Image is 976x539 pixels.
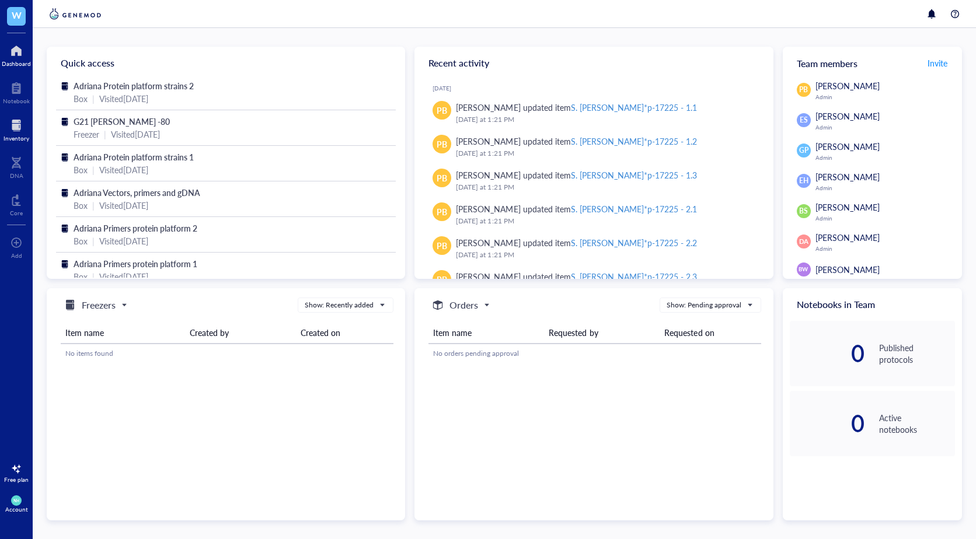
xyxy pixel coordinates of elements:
[99,163,148,176] div: Visited [DATE]
[660,322,761,344] th: Requested on
[13,498,20,503] span: NH
[10,153,23,179] a: DNA
[47,7,104,21] img: genemod-logo
[74,235,88,247] div: Box
[456,169,697,181] div: [PERSON_NAME] updated item
[11,252,22,259] div: Add
[74,187,200,198] span: Adriana Vectors, primers and gDNA
[815,171,880,183] span: [PERSON_NAME]
[571,101,697,113] div: S. [PERSON_NAME]*p-17225 - 1.1
[4,116,29,142] a: Inventory
[456,215,754,227] div: [DATE] at 1:21 PM
[456,135,697,148] div: [PERSON_NAME] updated item
[74,163,88,176] div: Box
[799,265,808,274] span: BW
[456,101,697,114] div: [PERSON_NAME] updated item
[99,235,148,247] div: Visited [DATE]
[305,300,374,310] div: Show: Recently added
[799,145,808,156] span: GP
[61,322,185,344] th: Item name
[800,115,808,125] span: ES
[815,110,880,122] span: [PERSON_NAME]
[74,199,88,212] div: Box
[815,232,880,243] span: [PERSON_NAME]
[10,191,23,216] a: Core
[74,80,194,92] span: Adriana Protein platform strains 2
[2,41,31,67] a: Dashboard
[815,245,955,252] div: Admin
[424,130,764,164] a: PB[PERSON_NAME] updated itemS. [PERSON_NAME]*p-17225 - 1.2[DATE] at 1:21 PM
[437,104,447,117] span: PB
[92,163,95,176] div: |
[5,506,28,513] div: Account
[456,181,754,193] div: [DATE] at 1:21 PM
[437,138,447,150] span: PB
[185,322,296,344] th: Created by
[4,135,29,142] div: Inventory
[449,298,478,312] h5: Orders
[437,171,447,184] span: PB
[456,236,697,249] div: [PERSON_NAME] updated item
[799,206,808,216] span: BS
[74,222,197,234] span: Adriana Primers protein platform 2
[571,237,697,249] div: S. [PERSON_NAME]*p-17225 - 2.2
[47,47,405,79] div: Quick access
[927,54,948,72] a: Invite
[424,198,764,232] a: PB[PERSON_NAME] updated itemS. [PERSON_NAME]*p-17225 - 2.1[DATE] at 1:21 PM
[74,128,99,141] div: Freezer
[879,342,955,365] div: Published protocols
[667,300,741,310] div: Show: Pending approval
[433,85,764,92] div: [DATE]
[4,476,29,483] div: Free plan
[456,202,697,215] div: [PERSON_NAME] updated item
[82,298,116,312] h5: Freezers
[815,124,955,131] div: Admin
[92,92,95,105] div: |
[424,232,764,265] a: PB[PERSON_NAME] updated itemS. [PERSON_NAME]*p-17225 - 2.2[DATE] at 1:21 PM
[456,148,754,159] div: [DATE] at 1:21 PM
[815,201,880,213] span: [PERSON_NAME]
[815,141,880,152] span: [PERSON_NAME]
[92,235,95,247] div: |
[799,176,808,186] span: EH
[2,60,31,67] div: Dashboard
[74,270,88,283] div: Box
[74,116,170,127] span: G21 [PERSON_NAME] -80
[74,151,194,163] span: Adriana Protein platform strains 1
[799,85,808,95] span: PB
[12,8,22,22] span: W
[790,414,866,433] div: 0
[92,270,95,283] div: |
[571,135,697,147] div: S. [PERSON_NAME]*p-17225 - 1.2
[544,322,660,344] th: Requested by
[456,114,754,125] div: [DATE] at 1:21 PM
[99,199,148,212] div: Visited [DATE]
[428,322,544,344] th: Item name
[65,348,389,359] div: No items found
[92,199,95,212] div: |
[783,288,962,321] div: Notebooks in Team
[571,169,697,181] div: S. [PERSON_NAME]*p-17225 - 1.3
[10,209,23,216] div: Core
[74,258,197,269] span: Adriana Primers protein platform 1
[799,237,808,247] span: DA
[99,270,148,283] div: Visited [DATE]
[99,92,148,105] div: Visited [DATE]
[424,96,764,130] a: PB[PERSON_NAME] updated itemS. [PERSON_NAME]*p-17225 - 1.1[DATE] at 1:21 PM
[928,57,947,69] span: Invite
[104,128,106,141] div: |
[437,205,447,218] span: PB
[571,203,697,215] div: S. [PERSON_NAME]*p-17225 - 2.1
[815,93,955,100] div: Admin
[815,215,955,222] div: Admin
[3,79,30,104] a: Notebook
[433,348,757,359] div: No orders pending approval
[783,47,962,79] div: Team members
[111,128,160,141] div: Visited [DATE]
[10,172,23,179] div: DNA
[879,412,955,435] div: Active notebooks
[424,164,764,198] a: PB[PERSON_NAME] updated itemS. [PERSON_NAME]*p-17225 - 1.3[DATE] at 1:21 PM
[815,80,880,92] span: [PERSON_NAME]
[815,154,955,161] div: Admin
[3,97,30,104] div: Notebook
